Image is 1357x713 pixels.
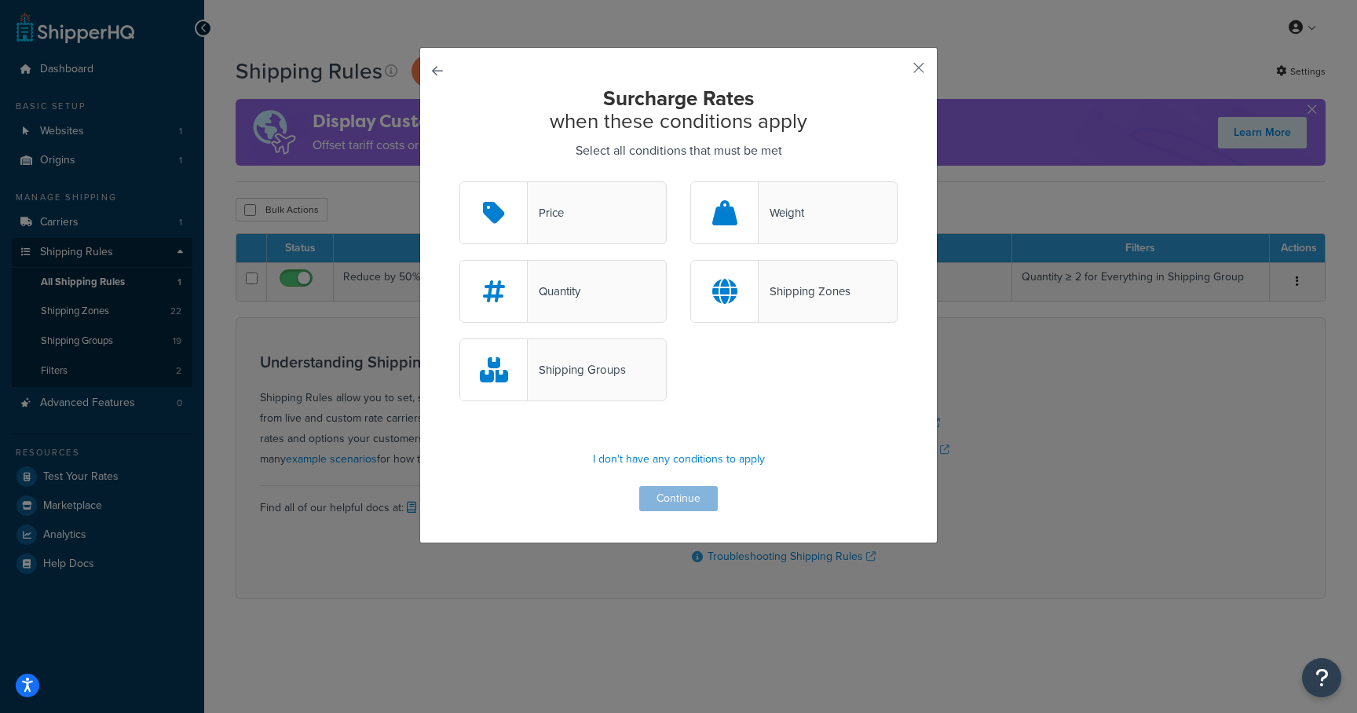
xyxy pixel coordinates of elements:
div: Weight [759,202,804,224]
button: Open Resource Center [1302,658,1341,697]
div: Shipping Groups [528,359,626,381]
div: Price [528,202,564,224]
h2: when these conditions apply [459,87,898,132]
div: Quantity [528,280,580,302]
strong: Surcharge Rates [603,83,754,113]
div: Shipping Zones [759,280,850,302]
p: Select all conditions that must be met [459,140,898,162]
p: I don't have any conditions to apply [459,448,898,470]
